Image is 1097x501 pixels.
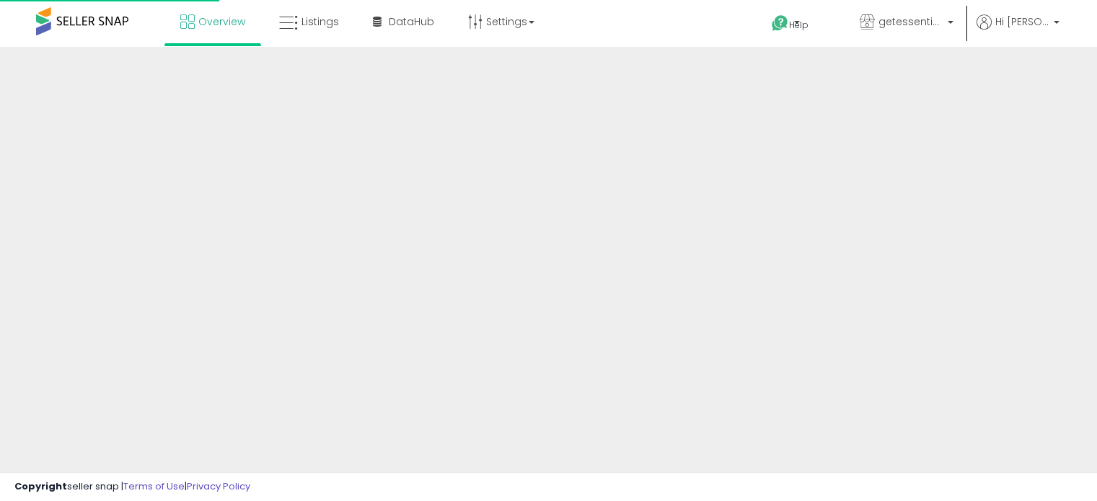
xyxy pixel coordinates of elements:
[198,14,245,29] span: Overview
[995,14,1049,29] span: Hi [PERSON_NAME]
[14,480,250,494] div: seller snap | |
[389,14,434,29] span: DataHub
[760,4,837,47] a: Help
[878,14,943,29] span: getessentialshub
[789,19,809,31] span: Help
[187,479,250,493] a: Privacy Policy
[771,14,789,32] i: Get Help
[14,479,67,493] strong: Copyright
[123,479,185,493] a: Terms of Use
[977,14,1059,47] a: Hi [PERSON_NAME]
[301,14,339,29] span: Listings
